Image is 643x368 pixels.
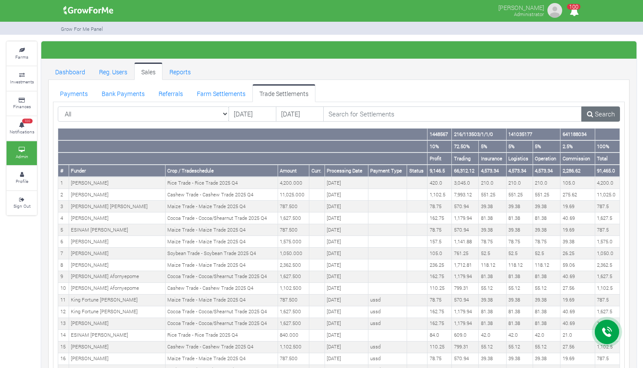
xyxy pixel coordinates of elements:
[533,153,560,165] th: Operation
[560,177,595,189] td: 105.0
[479,189,507,201] td: 551.25
[560,165,595,177] th: 2,286.62
[325,177,368,189] td: [DATE]
[325,212,368,224] td: [DATE]
[58,282,69,294] td: 10
[560,189,595,201] td: 275.62
[278,271,309,282] td: 1,627.500
[278,294,309,306] td: 787.500
[165,224,278,236] td: Maize Trade - Maize Trade 2025 Q4
[560,318,595,329] td: 40.69
[69,329,165,341] td: ESINAM [PERSON_NAME]
[252,84,315,102] a: Trade Settlements
[533,224,560,236] td: 39.38
[452,306,479,318] td: 1,179.94
[428,353,452,365] td: 78.75
[506,259,533,271] td: 118.12
[229,106,276,122] input: DD/MM/YYYY
[428,259,452,271] td: 236.25
[560,294,595,306] td: 19.69
[533,318,560,329] td: 81.38
[13,103,31,109] small: Finances
[165,236,278,248] td: Maize Trade - Maize Trade 2025 Q4
[428,224,452,236] td: 78.75
[58,341,69,353] td: 15
[595,341,620,353] td: 1,102.5
[58,189,69,201] td: 2
[7,116,37,140] a: 100 Notifications
[48,63,92,80] a: Dashboard
[533,282,560,294] td: 55.12
[165,248,278,259] td: Soybean Trade - Soybean Trade 2025 Q4
[58,353,69,365] td: 16
[7,42,37,66] a: Farms
[7,166,37,190] a: Profile
[452,140,479,153] th: 72.50%
[560,271,595,282] td: 40.69
[428,177,452,189] td: 420.0
[452,153,479,165] th: Trading
[69,212,165,224] td: [PERSON_NAME]
[13,203,30,209] small: Sign Out
[10,79,34,85] small: Investments
[407,165,428,177] th: Status
[325,271,368,282] td: [DATE]
[533,236,560,248] td: 78.75
[58,212,69,224] td: 4
[428,201,452,212] td: 78.75
[165,271,278,282] td: Cocoa Trade - Cocoa/Shearnut Trade 2025 Q4
[16,178,28,184] small: Profile
[69,282,165,294] td: [PERSON_NAME] Afornyepome
[595,177,620,189] td: 4,200.0
[452,329,479,341] td: 609.0
[7,66,37,90] a: Investments
[595,236,620,248] td: 1,575.0
[69,353,165,365] td: [PERSON_NAME]
[479,259,507,271] td: 118.12
[58,201,69,212] td: 3
[506,236,533,248] td: 78.75
[479,236,507,248] td: 78.75
[278,248,309,259] td: 1,050.000
[546,2,563,19] img: growforme image
[428,212,452,224] td: 162.75
[479,165,507,177] th: 4,573.34
[566,8,583,17] a: 100
[581,106,620,122] a: Search
[506,165,533,177] th: 4,573.34
[165,259,278,271] td: Maize Trade - Maize Trade 2025 Q4
[368,306,407,318] td: ussd
[165,294,278,306] td: Maize Trade - Maize Trade 2025 Q4
[479,306,507,318] td: 81.38
[165,212,278,224] td: Cocoa Trade - Cocoa/Shearnut Trade 2025 Q4
[560,212,595,224] td: 40.69
[325,318,368,329] td: [DATE]
[506,212,533,224] td: 81.38
[595,201,620,212] td: 787.5
[58,236,69,248] td: 6
[278,177,309,189] td: 4,200.000
[533,201,560,212] td: 39.38
[452,353,479,365] td: 570.94
[560,236,595,248] td: 39.38
[69,165,165,177] th: Funder
[69,201,165,212] td: [PERSON_NAME] [PERSON_NAME]
[69,306,165,318] td: King Fortune [PERSON_NAME]
[560,129,595,140] th: 641188034
[165,201,278,212] td: Maize Trade - Maize Trade 2025 Q4
[162,63,198,80] a: Reports
[428,189,452,201] td: 1,102.5
[428,294,452,306] td: 78.75
[428,329,452,341] td: 84.0
[595,189,620,201] td: 11,025.0
[452,189,479,201] td: 7,993.12
[452,177,479,189] td: 3,045.0
[533,306,560,318] td: 81.38
[69,224,165,236] td: ESINAM [PERSON_NAME]
[506,129,560,140] th: 141035177
[560,329,595,341] td: 21.0
[533,189,560,201] td: 551.25
[325,341,368,353] td: [DATE]
[479,177,507,189] td: 210.0
[506,341,533,353] td: 55.12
